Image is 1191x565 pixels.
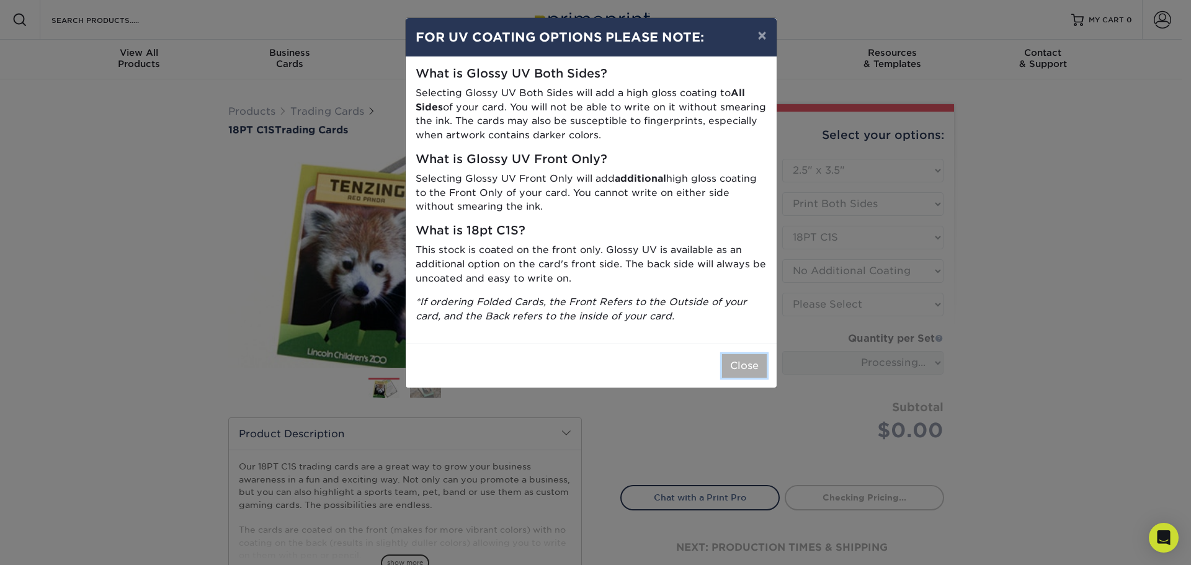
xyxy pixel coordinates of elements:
[416,87,745,113] strong: All Sides
[416,172,767,214] p: Selecting Glossy UV Front Only will add high gloss coating to the Front Only of your card. You ca...
[747,18,776,53] button: ×
[416,224,767,238] h5: What is 18pt C1S?
[615,172,666,184] strong: additional
[416,296,747,322] i: *If ordering Folded Cards, the Front Refers to the Outside of your card, and the Back refers to t...
[416,86,767,143] p: Selecting Glossy UV Both Sides will add a high gloss coating to of your card. You will not be abl...
[722,354,767,378] button: Close
[416,67,767,81] h5: What is Glossy UV Both Sides?
[416,28,767,47] h4: FOR UV COATING OPTIONS PLEASE NOTE:
[1149,523,1179,553] div: Open Intercom Messenger
[416,153,767,167] h5: What is Glossy UV Front Only?
[416,243,767,285] p: This stock is coated on the front only. Glossy UV is available as an additional option on the car...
